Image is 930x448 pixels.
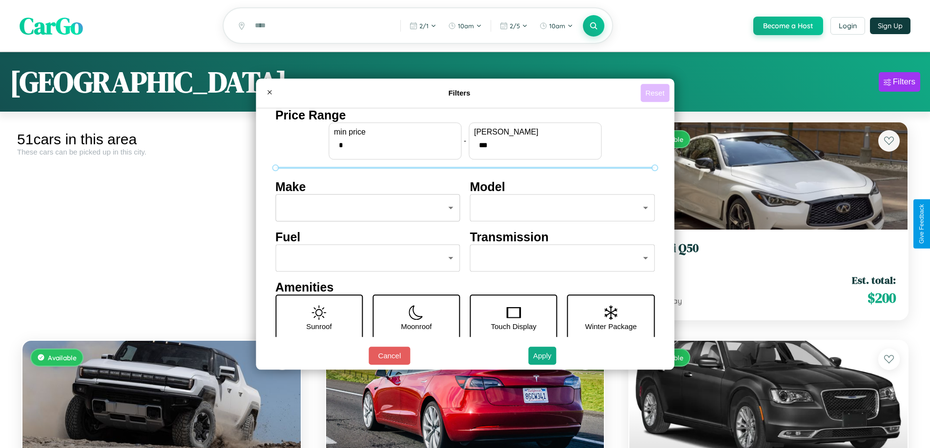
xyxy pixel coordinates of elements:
[852,273,896,287] span: Est. total:
[879,72,920,92] button: Filters
[334,128,456,136] label: min price
[275,230,460,244] h4: Fuel
[17,131,306,148] div: 51 cars in this area
[474,128,596,136] label: [PERSON_NAME]
[641,241,896,255] h3: Infiniti Q50
[17,148,306,156] div: These cars can be picked up in this city.
[306,320,332,333] p: Sunroof
[549,22,565,30] span: 10am
[870,18,910,34] button: Sign Up
[528,347,557,365] button: Apply
[641,84,669,102] button: Reset
[753,17,823,35] button: Become a Host
[275,108,655,122] h4: Price Range
[868,288,896,308] span: $ 200
[893,77,915,87] div: Filters
[585,320,637,333] p: Winter Package
[641,241,896,265] a: Infiniti Q502018
[535,18,578,34] button: 10am
[443,18,487,34] button: 10am
[20,10,83,42] span: CarGo
[464,134,466,147] p: -
[275,280,655,294] h4: Amenities
[470,230,655,244] h4: Transmission
[491,320,536,333] p: Touch Display
[278,89,641,97] h4: Filters
[470,180,655,194] h4: Model
[510,22,520,30] span: 2 / 5
[369,347,410,365] button: Cancel
[830,17,865,35] button: Login
[458,22,474,30] span: 10am
[495,18,533,34] button: 2/5
[405,18,441,34] button: 2/1
[419,22,429,30] span: 2 / 1
[10,62,287,102] h1: [GEOGRAPHIC_DATA]
[401,320,432,333] p: Moonroof
[275,180,460,194] h4: Make
[48,353,77,362] span: Available
[918,204,925,244] div: Give Feedback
